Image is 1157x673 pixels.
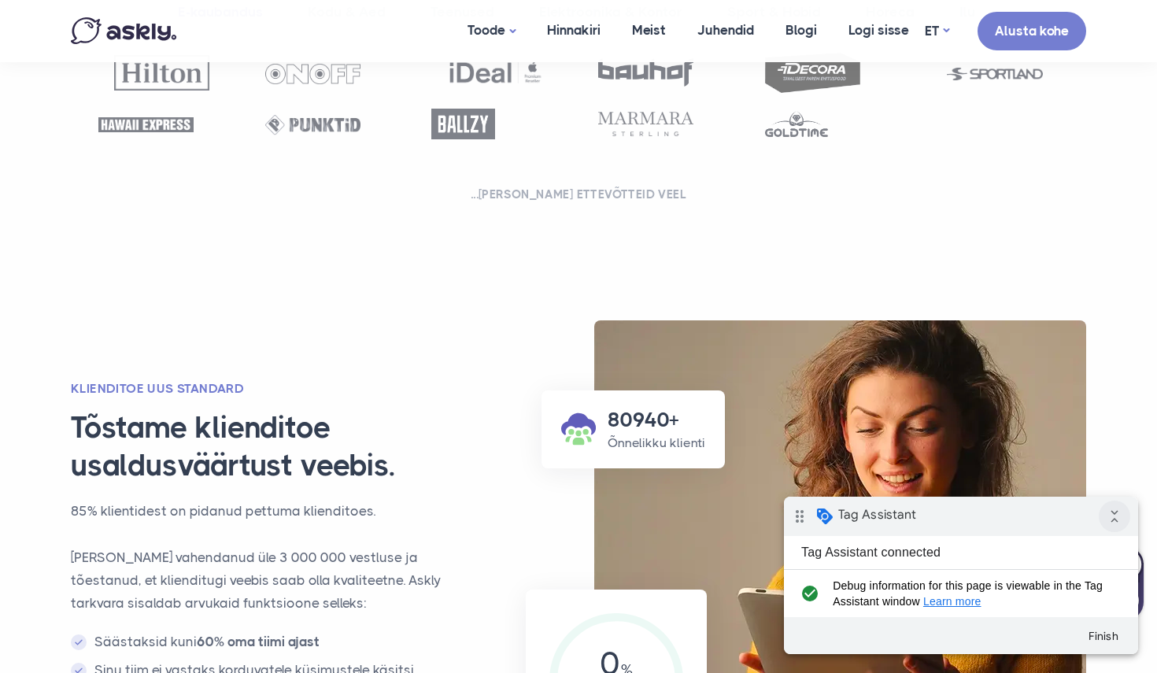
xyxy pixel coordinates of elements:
[265,64,360,84] img: OnOff
[71,546,475,615] p: [PERSON_NAME] vahendanud üle 3 000 000 vestluse ja tõestanud, et klienditugi veebis saab olla kva...
[448,54,543,91] img: Ideal
[197,634,320,649] span: 60% oma tiimi ajast
[978,12,1086,50] a: Alusta kohe
[49,81,328,113] span: Debug information for this page is viewable in the Tag Assistant window
[98,117,194,132] img: Hawaii Express
[598,112,693,136] img: Marmara Sterling
[71,500,475,523] p: 85% klientidest on pidanud pettuma klienditoes.
[608,406,705,434] h3: 80940+
[265,115,360,135] img: Punktid
[291,125,348,153] button: Finish
[71,380,475,398] h2: KLIENDITOE UUS STANDARD
[54,10,132,26] span: Tag Assistant
[765,111,829,137] img: Goldtime
[114,55,209,91] img: Hilton
[608,434,705,453] p: Õnnelikku klienti
[71,17,176,44] img: Askly
[71,630,475,653] li: Säästaksid kuni
[598,58,693,87] img: Bauhof
[71,409,495,484] h3: Tõstame klienditoe usaldusväärtust veebis.
[315,4,346,35] i: Collapse debug badge
[925,20,949,43] a: ET
[431,109,495,139] img: Ballzy
[947,68,1042,80] img: Sportland
[139,98,198,111] a: Learn more
[91,187,1066,202] h2: ...[PERSON_NAME] ettevõtteid veel
[13,81,39,113] i: check_circle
